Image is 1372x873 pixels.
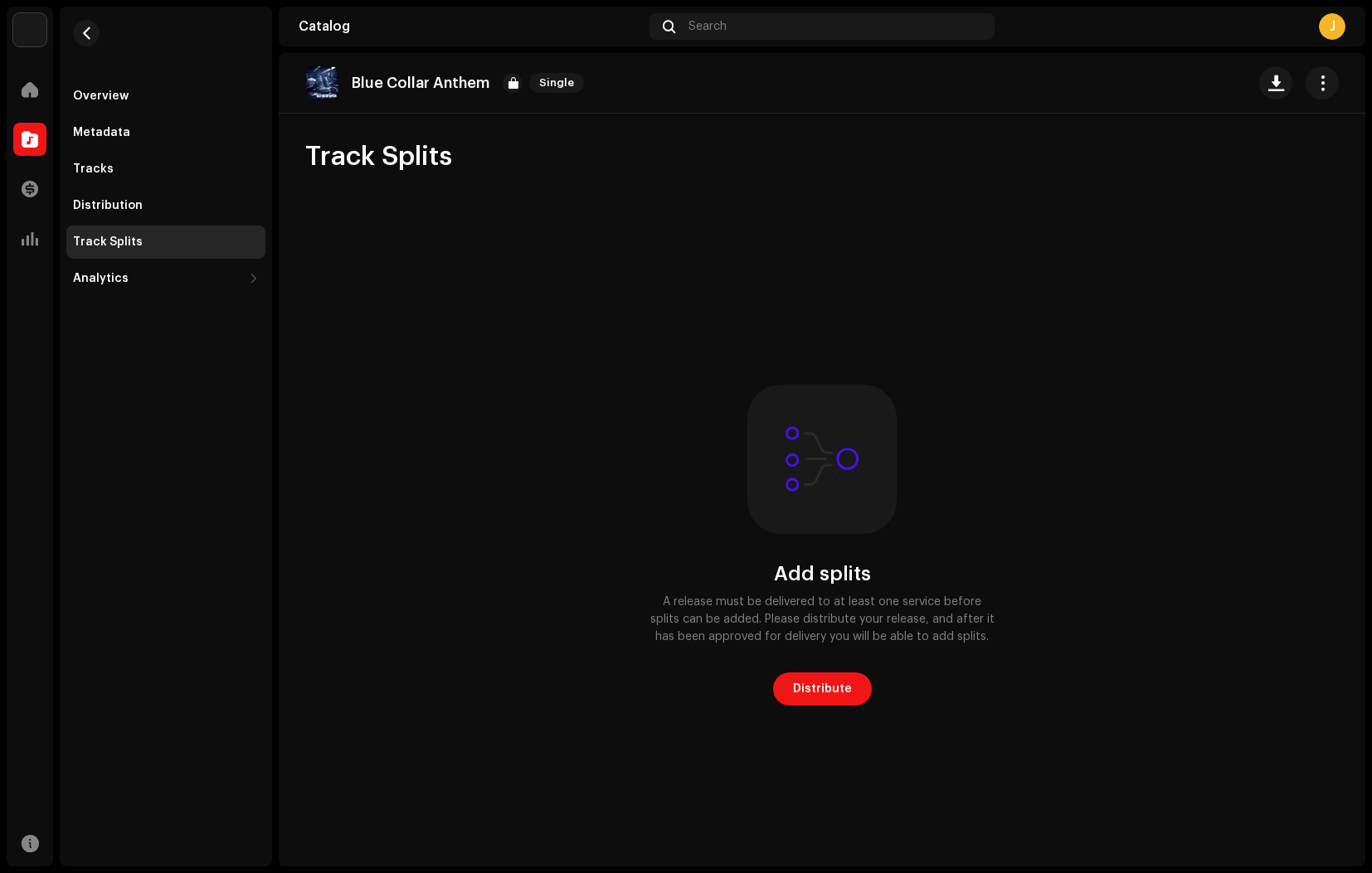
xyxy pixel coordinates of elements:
div: J [1319,13,1345,40]
re-m-nav-item: Distribution [66,189,265,222]
span: Distribute [793,672,852,706]
img: acab2465-393a-471f-9647-fa4d43662784 [13,13,46,46]
div: Add splits [774,560,871,587]
div: Analytics [73,272,129,285]
p: Blue Collar Anthem [352,75,489,92]
div: Track Splits [73,235,143,249]
div: Overview [73,90,129,103]
re-m-nav-item: Track Splits [66,226,265,259]
span: Search [688,20,727,33]
span: Single [529,73,584,93]
re-m-nav-item: Overview [66,80,265,113]
div: A release must be delivered to at least one service before splits can be added. Please distribute... [648,594,996,646]
div: Distribution [73,199,143,212]
span: Track Splits [305,140,452,173]
button: Distribute [773,672,872,706]
div: Catalog [299,20,643,33]
img: 1cd2ce55-5467-43b1-93e4-b5082d78fd0b [305,66,338,99]
div: Tracks [73,162,114,176]
re-m-nav-item: Tracks [66,153,265,186]
re-m-nav-dropdown: Analytics [66,262,265,295]
div: Metadata [73,126,130,139]
re-m-nav-item: Metadata [66,116,265,149]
